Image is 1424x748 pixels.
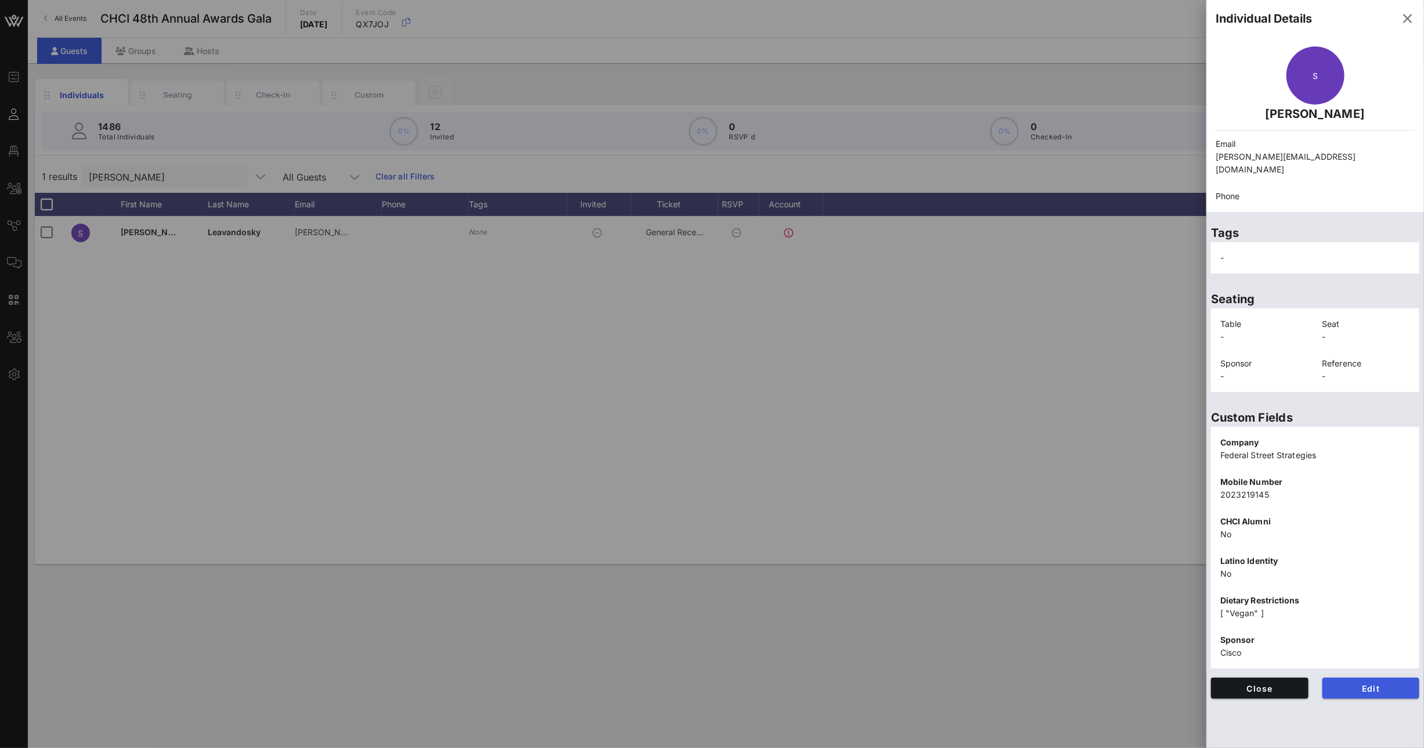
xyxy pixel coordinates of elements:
[1220,594,1410,607] p: Dietary Restrictions
[1220,607,1410,620] p: [ "Vegan" ]
[1220,488,1410,501] p: 2023219145
[1322,330,1411,343] p: -
[1216,10,1312,27] div: Individual Details
[1220,370,1309,383] p: -
[1220,476,1410,488] p: Mobile Number
[1220,357,1309,370] p: Sponsor
[1211,290,1419,308] p: Seating
[1211,224,1419,242] p: Tags
[1313,71,1318,81] span: S
[1220,646,1410,659] p: Cisco
[1220,318,1309,330] p: Table
[1220,684,1299,693] span: Close
[1220,330,1309,343] p: -
[1216,105,1415,123] p: [PERSON_NAME]
[1216,190,1415,203] p: Phone
[1322,318,1411,330] p: Seat
[1220,567,1410,580] p: No
[1322,678,1420,699] button: Edit
[1220,515,1410,528] p: CHCI Alumni
[1332,684,1411,693] span: Edit
[1211,678,1309,699] button: Close
[1322,370,1411,383] p: -
[1216,150,1415,176] p: [PERSON_NAME][EMAIL_ADDRESS][DOMAIN_NAME]
[1220,555,1410,567] p: Latino Identity
[1220,449,1410,462] p: Federal Street Strategies
[1220,528,1410,541] p: No
[1216,138,1415,150] p: Email
[1322,357,1411,370] p: Reference
[1220,436,1410,449] p: Company
[1211,408,1419,427] p: Custom Fields
[1220,253,1224,262] span: -
[1220,634,1410,646] p: Sponsor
